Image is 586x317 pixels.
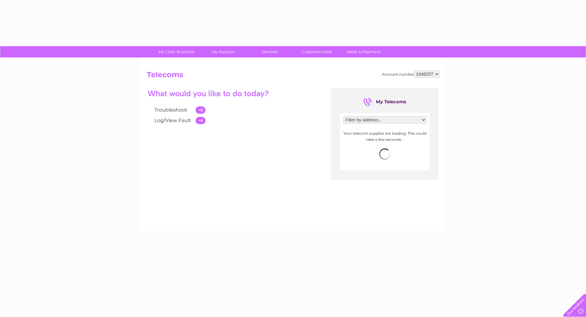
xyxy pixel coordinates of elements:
[379,149,390,160] img: loading
[343,130,426,142] p: Your telecom supplies are loading. This could take a few seconds...
[151,46,202,57] a: My Clear Business
[338,46,389,57] a: Make A Payment
[382,70,440,78] div: Account number
[363,97,406,107] div: My Telecoms
[198,46,249,57] a: My Account
[147,70,440,82] h2: Telecoms
[291,46,342,57] a: Customer Help
[245,46,295,57] a: Services
[154,117,191,123] a: Log/View Fault
[154,107,187,113] a: Troubleshoot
